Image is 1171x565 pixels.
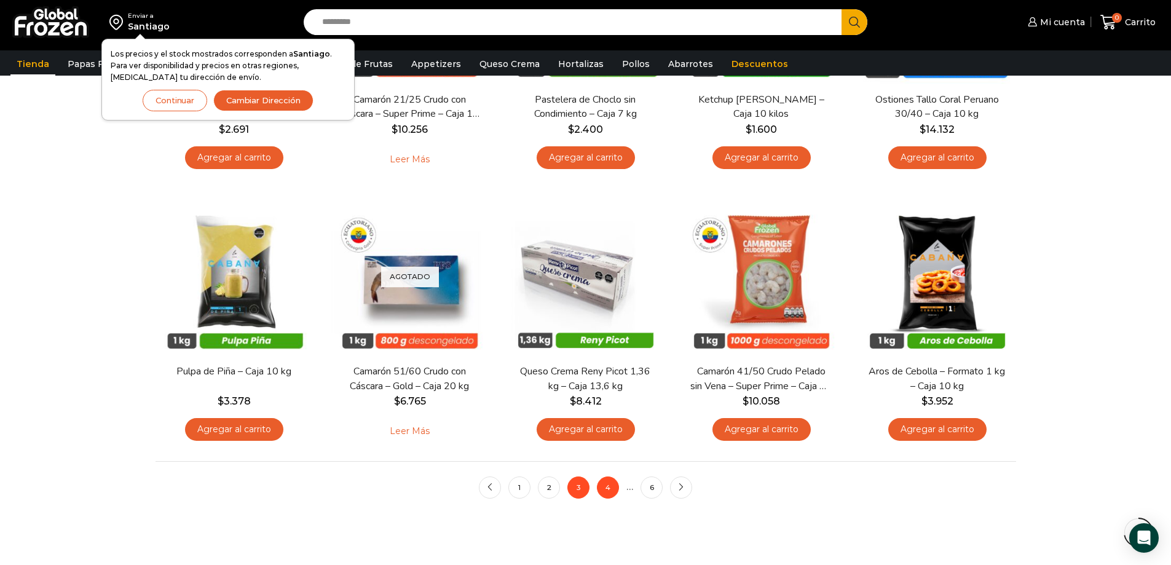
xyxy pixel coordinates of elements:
span: $ [219,124,225,135]
a: 6 [641,476,663,499]
a: Tienda [10,52,55,76]
a: Aros de Cebolla – Formato 1 kg – Caja 10 kg [866,365,1007,393]
a: Agregar al carrito: “Pastelera de Choclo con Condimento - Caja 10 kg” [185,146,283,169]
a: Pulpa de Frutas [316,52,399,76]
a: Descuentos [725,52,794,76]
a: Agregar al carrito: “Camarón 41/50 Crudo Pelado sin Vena - Super Prime - Caja 10 kg” [712,418,811,441]
a: Pollos [616,52,656,76]
span: $ [570,395,576,407]
a: Camarón 41/50 Crudo Pelado sin Vena – Super Prime – Caja 10 kg [690,365,832,393]
bdi: 10.058 [743,395,780,407]
a: Camarón 51/60 Crudo con Cáscara – Gold – Caja 20 kg [339,365,480,393]
span: $ [921,395,928,407]
a: Agregar al carrito: “Aros de Cebolla - Formato 1 kg - Caja 10 kg” [888,418,987,441]
a: Pastelera de Choclo sin Condimiento – Caja 7 kg [515,93,656,121]
a: Agregar al carrito: “Pulpa de Piña - Caja 10 kg” [185,418,283,441]
bdi: 3.952 [921,395,953,407]
span: Mi cuenta [1037,16,1085,28]
a: Agregar al carrito: “Ketchup Traverso - Caja 10 kilos” [712,146,811,169]
bdi: 2.691 [219,124,249,135]
a: 2 [538,476,560,499]
button: Search button [842,9,867,35]
bdi: 8.412 [570,395,602,407]
a: 0 Carrito [1097,8,1159,37]
a: Agregar al carrito: “Queso Crema Reny Picot 1,36 kg - Caja 13,6 kg” [537,418,635,441]
p: Agotado [381,267,439,287]
a: Leé más sobre “Camarón 21/25 Crudo con Cáscara - Super Prime - Caja 10 kg” [371,146,449,172]
p: Los precios y el stock mostrados corresponden a . Para ver disponibilidad y precios en otras regi... [111,48,345,84]
span: $ [392,124,398,135]
a: Hortalizas [552,52,610,76]
a: Agregar al carrito: “Pastelera de Choclo sin Condimiento - Caja 7 kg” [537,146,635,169]
img: address-field-icon.svg [109,12,128,33]
span: $ [568,124,574,135]
bdi: 6.765 [394,395,426,407]
a: Mi cuenta [1025,10,1085,34]
a: Ketchup [PERSON_NAME] – Caja 10 kilos [690,93,832,121]
a: 4 [597,476,619,499]
a: 1 [508,476,530,499]
span: 0 [1112,13,1122,23]
bdi: 1.600 [746,124,777,135]
span: $ [746,124,752,135]
a: Agregar al carrito: “Ostiones Tallo Coral Peruano 30/40 - Caja 10 kg” [888,146,987,169]
span: 3 [567,476,589,499]
span: … [626,481,633,492]
bdi: 3.378 [218,395,251,407]
div: Santiago [128,20,170,33]
a: Queso Crema [473,52,546,76]
button: Cambiar Dirección [213,90,313,111]
div: Enviar a [128,12,170,20]
bdi: 10.256 [392,124,428,135]
a: Abarrotes [662,52,719,76]
a: Camarón 21/25 Crudo con Cáscara – Super Prime – Caja 10 kg [339,93,480,121]
bdi: 2.400 [568,124,603,135]
a: Queso Crema Reny Picot 1,36 kg – Caja 13,6 kg [515,365,656,393]
strong: Santiago [293,49,330,58]
a: Pulpa de Piña – Caja 10 kg [163,365,304,379]
a: Appetizers [405,52,467,76]
button: Continuar [143,90,207,111]
span: $ [394,395,400,407]
a: Ostiones Tallo Coral Peruano 30/40 – Caja 10 kg [866,93,1007,121]
bdi: 14.132 [920,124,955,135]
span: Carrito [1122,16,1156,28]
a: Papas Fritas [61,52,130,76]
a: Leé más sobre “Camarón 51/60 Crudo con Cáscara - Gold - Caja 20 kg” [371,418,449,444]
span: $ [743,395,749,407]
span: $ [218,395,224,407]
span: $ [920,124,926,135]
div: Open Intercom Messenger [1129,523,1159,553]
